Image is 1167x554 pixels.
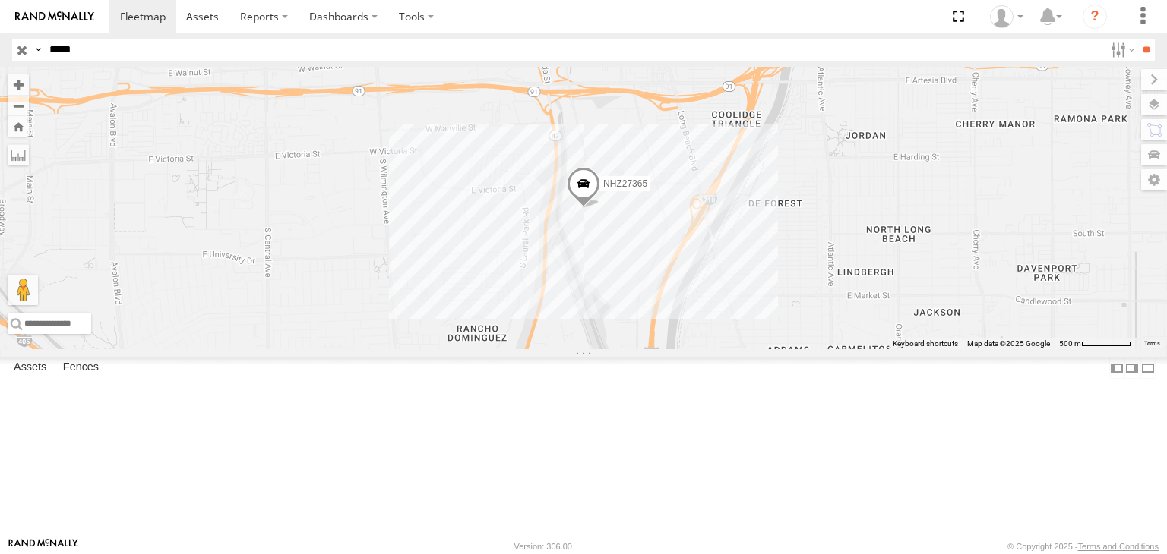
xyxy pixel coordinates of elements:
[8,95,29,116] button: Zoom out
[8,74,29,95] button: Zoom in
[1078,542,1159,551] a: Terms and Conditions
[1109,357,1124,379] label: Dock Summary Table to the Left
[514,542,572,551] div: Version: 306.00
[1059,339,1081,348] span: 500 m
[603,178,647,189] span: NHZ27365
[1140,357,1156,379] label: Hide Summary Table
[6,357,54,379] label: Assets
[8,539,78,554] a: Visit our Website
[1144,341,1160,347] a: Terms (opens in new tab)
[1083,5,1107,29] i: ?
[1141,169,1167,190] label: Map Settings
[8,116,29,137] button: Zoom Home
[8,144,29,165] label: Measure
[1105,39,1137,61] label: Search Filter Options
[55,357,106,379] label: Fences
[1124,357,1140,379] label: Dock Summary Table to the Right
[15,11,94,22] img: rand-logo.svg
[985,5,1029,28] div: Zulema McIntosch
[967,339,1050,348] span: Map data ©2025 Google
[893,338,958,349] button: Keyboard shortcuts
[1055,338,1137,349] button: Map Scale: 500 m per 63 pixels
[32,39,44,61] label: Search Query
[1007,542,1159,551] div: © Copyright 2025 -
[8,275,38,305] button: Drag Pegman onto the map to open Street View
